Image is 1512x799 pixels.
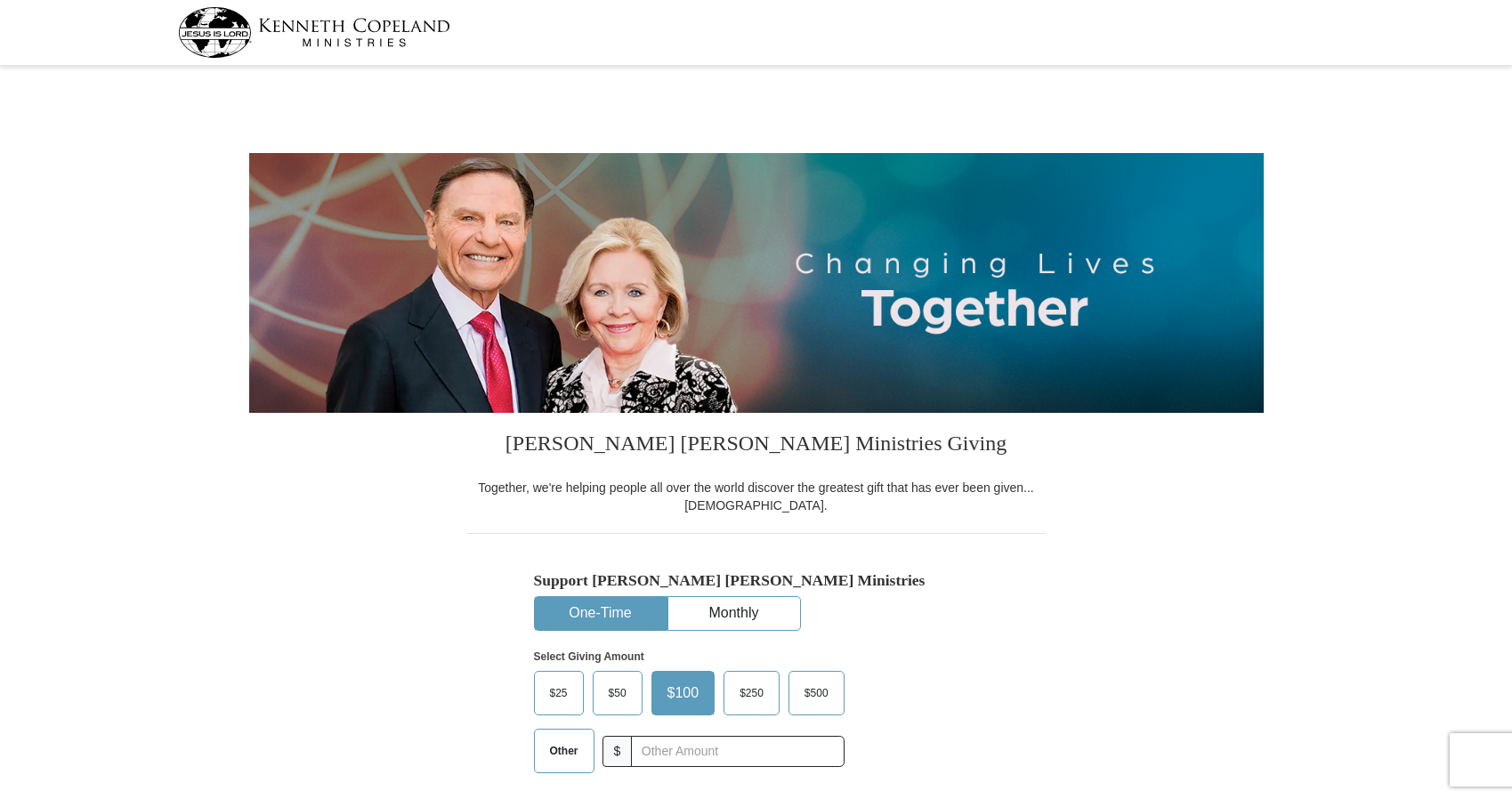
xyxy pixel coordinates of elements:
[796,680,837,706] span: $500
[541,680,577,706] span: $25
[534,571,979,590] h5: Support [PERSON_NAME] [PERSON_NAME] Ministries
[631,736,844,767] input: Other Amount
[602,736,633,767] span: $
[535,597,667,630] button: One-Time
[467,413,1046,479] h3: [PERSON_NAME] [PERSON_NAME] Ministries Giving
[659,680,708,706] span: $100
[731,680,772,706] span: $250
[668,597,800,630] button: Monthly
[178,7,450,58] img: kcm-header-logo.svg
[534,650,644,663] strong: Select Giving Amount
[467,479,1046,514] div: Together, we're helping people all over the world discover the greatest gift that has ever been g...
[541,738,587,764] span: Other
[600,680,635,706] span: $50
